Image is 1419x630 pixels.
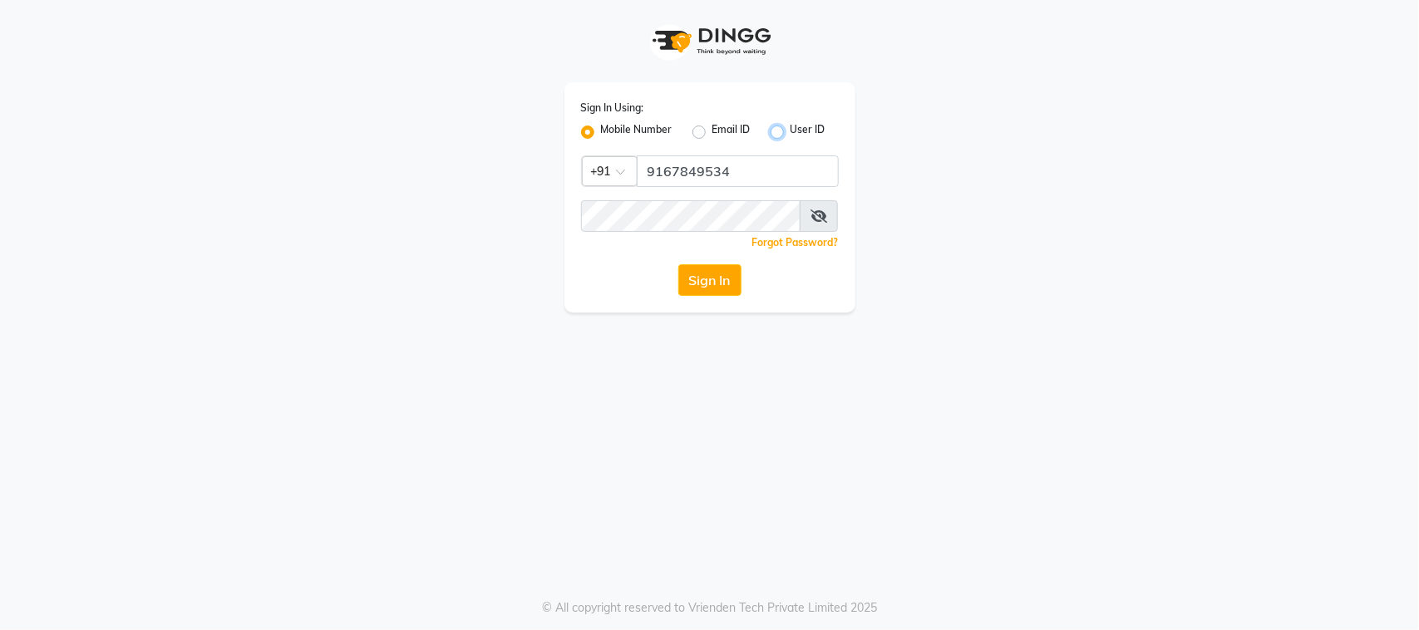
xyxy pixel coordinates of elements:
input: Username [637,155,839,187]
label: User ID [791,122,825,142]
label: Mobile Number [601,122,673,142]
button: Sign In [678,264,742,296]
a: Forgot Password? [752,236,839,249]
img: logo1.svg [643,17,776,66]
label: Sign In Using: [581,101,644,116]
input: Username [581,200,801,232]
label: Email ID [712,122,751,142]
